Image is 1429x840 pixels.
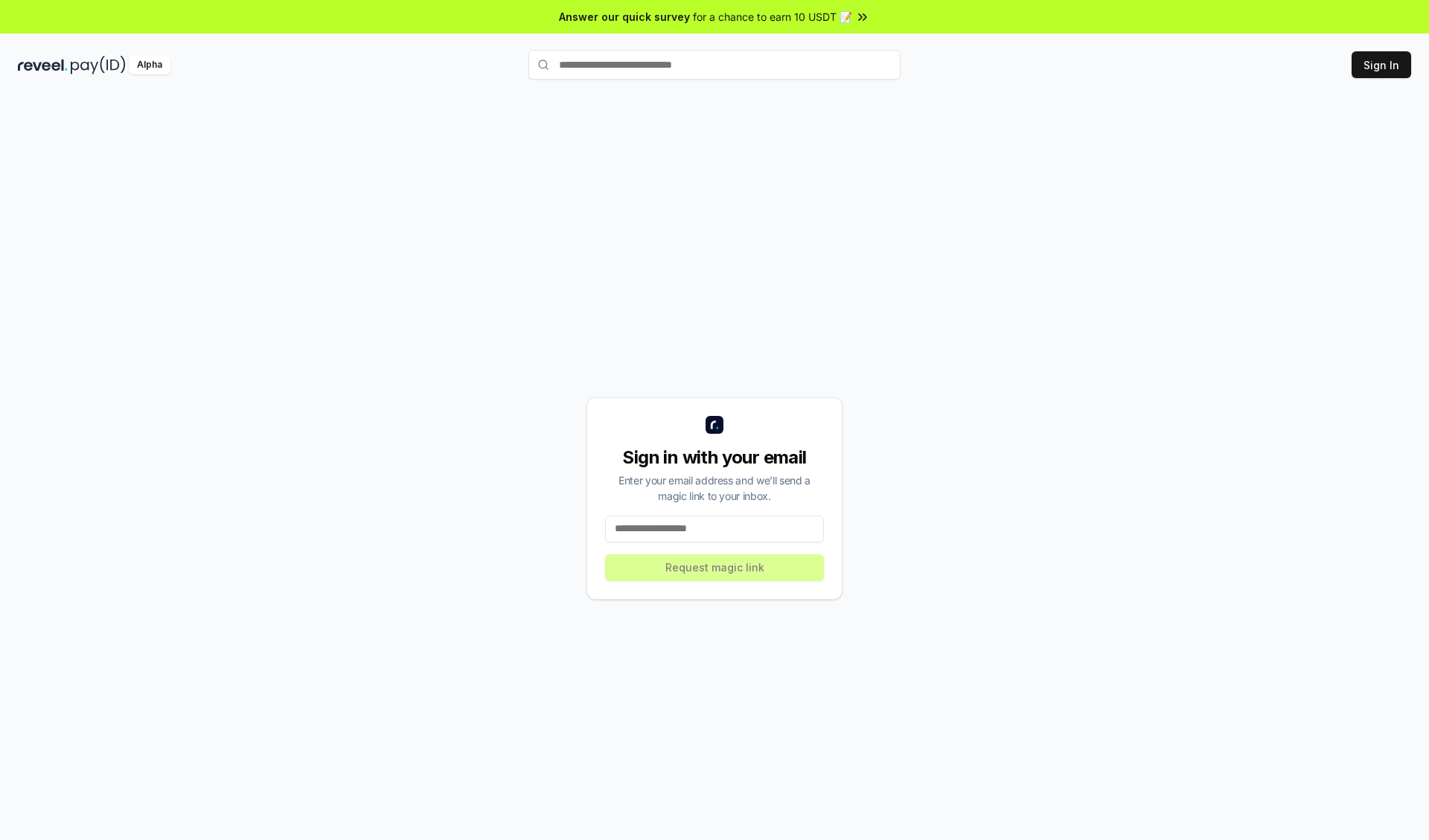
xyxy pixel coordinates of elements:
img: reveel_dark [18,56,68,74]
div: Enter your email address and we’ll send a magic link to your inbox. [605,472,824,504]
span: for a chance to earn 10 USDT 📝 [693,9,852,25]
button: Sign In [1352,51,1411,78]
div: Alpha [129,56,170,74]
img: logo_small [706,416,723,434]
div: Sign in with your email [605,446,824,469]
img: pay_id [71,56,126,74]
span: Answer our quick survey [559,9,690,25]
